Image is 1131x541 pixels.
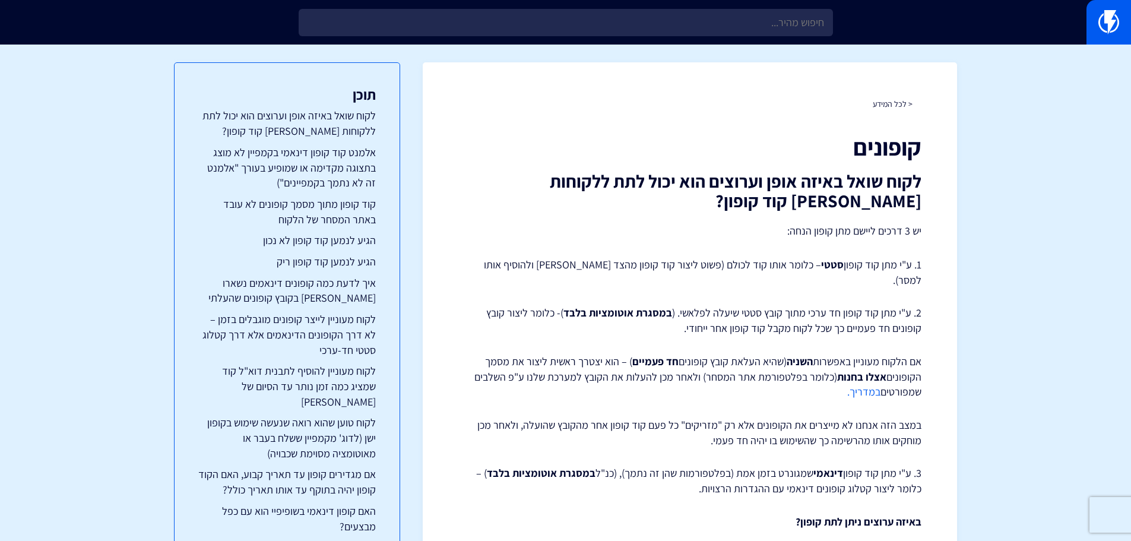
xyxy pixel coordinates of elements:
p: 1. ע"י מתן קוד קופון – כלומר אותו קוד לכולם (פשוט ליצור קוד קופון מהצד [PERSON_NAME] ולהוסיף אותו... [458,257,921,287]
p: 3. ע"י מתן קוד קופון שמגונרט בזמן אמת (בפלטפורמות שהן זה נתמך), (כנ"ל ) – כלומר ליצור קטלוג קופונ... [458,466,921,496]
a: הגיע לנמען קוד קופון לא נכון [198,233,376,248]
strong: סטטי [821,258,844,271]
a: לקוח שואל באיזה אופן וערוצים הוא יכול לתת ללקוחות [PERSON_NAME] קוד קופון? [198,108,376,138]
a: < לכל המידע [873,99,913,109]
strong: במסגרת אוטומציות בלבד [563,306,672,319]
a: במדריך. [847,385,880,398]
a: הגיע לנמען קוד קופון ריק [198,254,376,270]
strong: השניה [787,355,813,368]
p: 2. ע"י מתן קוד קופון חד ערכי מתוך קובץ סטטי שיעלה לפלאשי. ( )- כלומר ליצור קובץ קופונים חד פעמיים... [458,305,921,336]
a: אם מגדירים קופון עד תאריך קבוע, האם הקוד קופון יהיה בתוקף עד אותו תאריך כולל? [198,467,376,497]
strong: באיזה ערוצים ניתן לתת קופון? [796,515,921,529]
a: קוד קופון מתוך מסמך קופונים לא עובד באתר המסחר של הלקוח [198,197,376,227]
strong: חד פעמיים [632,355,679,368]
a: לקוח מעוניין להוסיף לתבנית דוא"ל קוד שמציג כמה זמן נותר עד הסיום של [PERSON_NAME] [198,363,376,409]
strong: אצלו בחנות [837,370,886,384]
h1: קופונים [458,134,921,160]
a: אלמנט קוד קופון דינאמי בקמפיין לא מוצג בתצוגה מקדימה או שמופיע בעורך "אלמנט זה לא נתמך בקמפיינים") [198,145,376,191]
p: יש 3 דרכים ליישם מתן קופון הנחה: [458,223,921,239]
h3: תוכן [198,87,376,102]
p: אם הלקוח מעוניין באפשרות (שהיא העלאת קובץ קופונים ) – הוא יצטרך ראשית ליצור את מסמך הקופונים (כלו... [458,354,921,400]
strong: דינאמי [813,466,843,480]
a: לקוח טוען שהוא רואה שנעשה שימוש בקופון ישן (לדוג' מקמפיין ששלח בעבר או מאוטומציה מסוימת שכבויה) [198,415,376,461]
a: האם קופון דינאמי בשופיפיי הוא עם כפל מבצעים? [198,504,376,534]
input: חיפוש מהיר... [299,9,833,36]
a: איך לדעת כמה קופונים דינאמים נשארו [PERSON_NAME] בקובץ קופונים שהעלתי [198,276,376,306]
h2: לקוח שואל באיזה אופן וערוצים הוא יכול לתת ללקוחות [PERSON_NAME] קוד קופון? [458,172,921,211]
a: לקוח מעוניין לייצר קופונים מוגבלים בזמן – לא דרך הקופונים הדינאמים אלא דרך קטלוג סטטי חד-ערכי [198,312,376,357]
strong: במסגרת אוטומציות בלבד [487,466,595,480]
p: במצב הזה אנחנו לא מייצרים את הקופונים אלא רק "מזריקים" כל פעם קוד קופון אחר מהקובץ שהועלה, ולאחר ... [458,417,921,448]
